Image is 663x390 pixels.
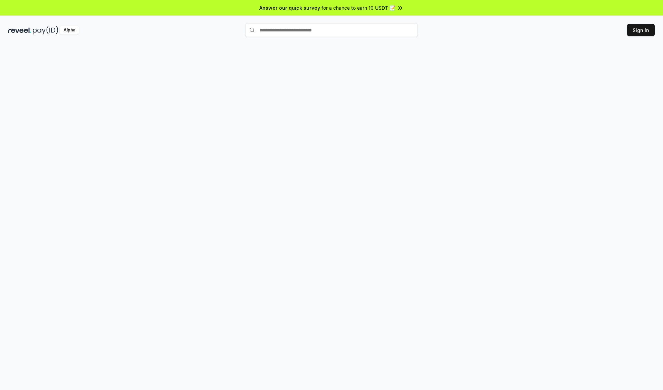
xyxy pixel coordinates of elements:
button: Sign In [627,24,655,36]
img: reveel_dark [8,26,31,35]
span: for a chance to earn 10 USDT 📝 [321,4,395,11]
div: Alpha [60,26,79,35]
img: pay_id [33,26,58,35]
span: Answer our quick survey [259,4,320,11]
